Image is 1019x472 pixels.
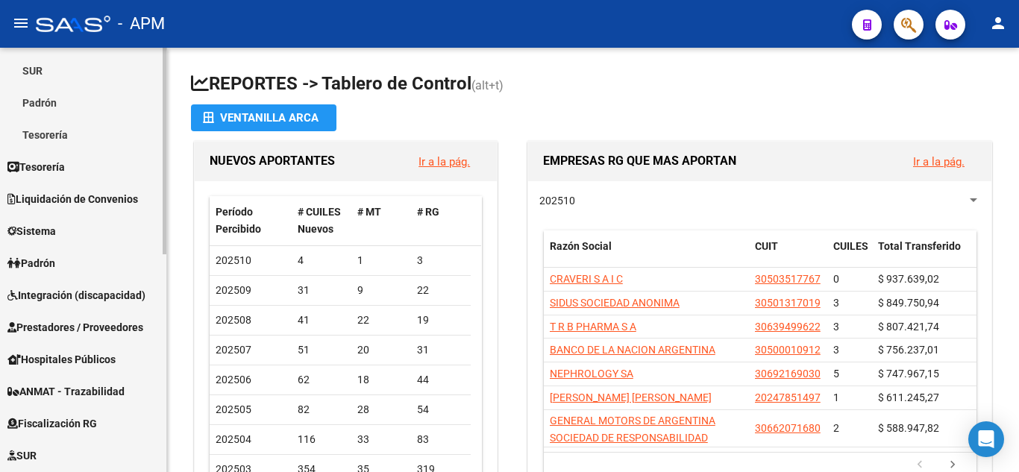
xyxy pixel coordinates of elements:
[7,159,65,175] span: Tesorería
[913,155,965,169] a: Ir a la pág.
[749,230,827,280] datatable-header-cell: CUIT
[210,196,292,245] datatable-header-cell: Período Percibido
[7,415,97,432] span: Fiscalización RG
[357,401,405,418] div: 28
[833,422,839,434] span: 2
[216,374,251,386] span: 202506
[755,391,821,403] span: 20247851497
[357,431,405,448] div: 33
[351,196,411,245] datatable-header-cell: # MT
[118,7,165,40] span: - APM
[298,312,345,329] div: 41
[298,431,345,448] div: 116
[417,431,465,448] div: 83
[878,391,939,403] span: $ 611.245,27
[417,342,465,359] div: 31
[550,273,623,285] span: CRAVERI S A I C
[216,206,261,235] span: Período Percibido
[418,155,470,169] a: Ir a la pág.
[878,422,939,434] span: $ 588.947,82
[878,321,939,333] span: $ 807.421,74
[7,319,143,336] span: Prestadores / Proveedores
[755,422,821,434] span: 30662071680
[755,240,778,252] span: CUIT
[7,223,56,239] span: Sistema
[357,252,405,269] div: 1
[191,72,995,98] h1: REPORTES -> Tablero de Control
[755,273,821,285] span: 30503517767
[7,447,37,464] span: SUR
[191,104,336,131] button: Ventanilla ARCA
[210,154,335,168] span: NUEVOS APORTANTES
[417,206,439,218] span: # RG
[755,368,821,380] span: 30692169030
[216,433,251,445] span: 202504
[7,287,145,303] span: Integración (discapacidad)
[872,230,976,280] datatable-header-cell: Total Transferido
[7,351,116,368] span: Hospitales Públicos
[833,321,839,333] span: 3
[878,273,939,285] span: $ 937.639,02
[407,148,482,175] button: Ir a la pág.
[216,254,251,266] span: 202510
[298,252,345,269] div: 4
[901,148,976,175] button: Ir a la pág.
[298,401,345,418] div: 82
[550,297,680,309] span: SIDUS SOCIEDAD ANONIMA
[417,252,465,269] div: 3
[216,403,251,415] span: 202505
[550,321,636,333] span: T R B PHARMA S A
[298,342,345,359] div: 51
[543,154,736,168] span: EMPRESAS RG QUE MAS APORTAN
[833,391,839,403] span: 1
[827,230,872,280] datatable-header-cell: CUILES
[833,273,839,285] span: 0
[216,314,251,326] span: 202508
[878,344,939,356] span: $ 756.237,01
[550,391,712,403] span: [PERSON_NAME] [PERSON_NAME]
[471,78,504,92] span: (alt+t)
[417,371,465,388] div: 44
[833,344,839,356] span: 3
[417,401,465,418] div: 54
[539,195,575,207] span: 202510
[203,104,324,131] div: Ventanilla ARCA
[298,282,345,299] div: 31
[417,312,465,329] div: 19
[357,371,405,388] div: 18
[755,297,821,309] span: 30501317019
[357,342,405,359] div: 20
[968,421,1004,457] div: Open Intercom Messenger
[12,14,30,32] mat-icon: menu
[833,240,868,252] span: CUILES
[357,282,405,299] div: 9
[417,282,465,299] div: 22
[878,240,961,252] span: Total Transferido
[544,230,749,280] datatable-header-cell: Razón Social
[298,206,341,235] span: # CUILES Nuevos
[216,344,251,356] span: 202507
[878,368,939,380] span: $ 747.967,15
[755,321,821,333] span: 30639499622
[989,14,1007,32] mat-icon: person
[550,415,715,461] span: GENERAL MOTORS DE ARGENTINA SOCIEDAD DE RESPONSABILIDAD LIMITADA
[411,196,471,245] datatable-header-cell: # RG
[833,368,839,380] span: 5
[755,344,821,356] span: 30500010912
[357,206,381,218] span: # MT
[7,383,125,400] span: ANMAT - Trazabilidad
[7,255,55,271] span: Padrón
[550,240,612,252] span: Razón Social
[878,297,939,309] span: $ 849.750,94
[550,368,633,380] span: NEPHROLOGY SA
[298,371,345,388] div: 62
[550,344,715,356] span: BANCO DE LA NACION ARGENTINA
[292,196,351,245] datatable-header-cell: # CUILES Nuevos
[216,284,251,296] span: 202509
[7,191,138,207] span: Liquidación de Convenios
[357,312,405,329] div: 22
[833,297,839,309] span: 3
